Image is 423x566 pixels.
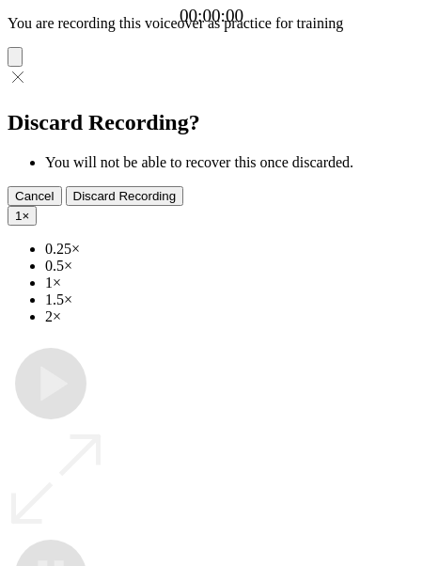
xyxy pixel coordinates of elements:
li: 0.25× [45,241,415,258]
button: 1× [8,206,37,226]
span: 1 [15,209,22,223]
li: 1× [45,275,415,291]
p: You are recording this voiceover as practice for training [8,15,415,32]
a: 00:00:00 [180,6,243,26]
li: You will not be able to recover this once discarded. [45,154,415,171]
h2: Discard Recording? [8,110,415,135]
li: 0.5× [45,258,415,275]
button: Cancel [8,186,62,206]
li: 1.5× [45,291,415,308]
button: Discard Recording [66,186,184,206]
li: 2× [45,308,415,325]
